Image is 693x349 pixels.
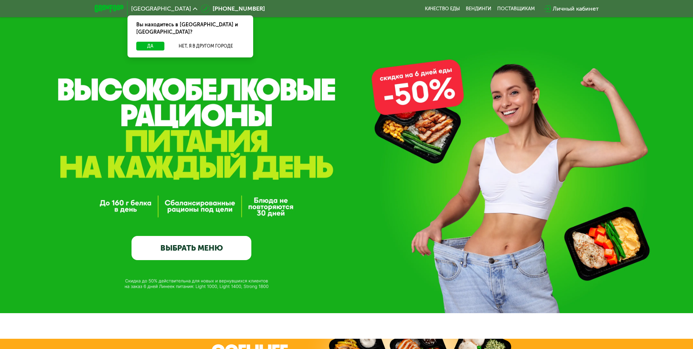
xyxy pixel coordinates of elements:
[466,6,491,12] a: Вендинги
[132,236,251,260] a: ВЫБРАТЬ МЕНЮ
[136,42,164,50] button: Да
[425,6,460,12] a: Качество еды
[201,4,265,13] a: [PHONE_NUMBER]
[127,15,253,42] div: Вы находитесь в [GEOGRAPHIC_DATA] и [GEOGRAPHIC_DATA]?
[167,42,244,50] button: Нет, я в другом городе
[131,6,191,12] span: [GEOGRAPHIC_DATA]
[497,6,535,12] div: поставщикам
[553,4,599,13] div: Личный кабинет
